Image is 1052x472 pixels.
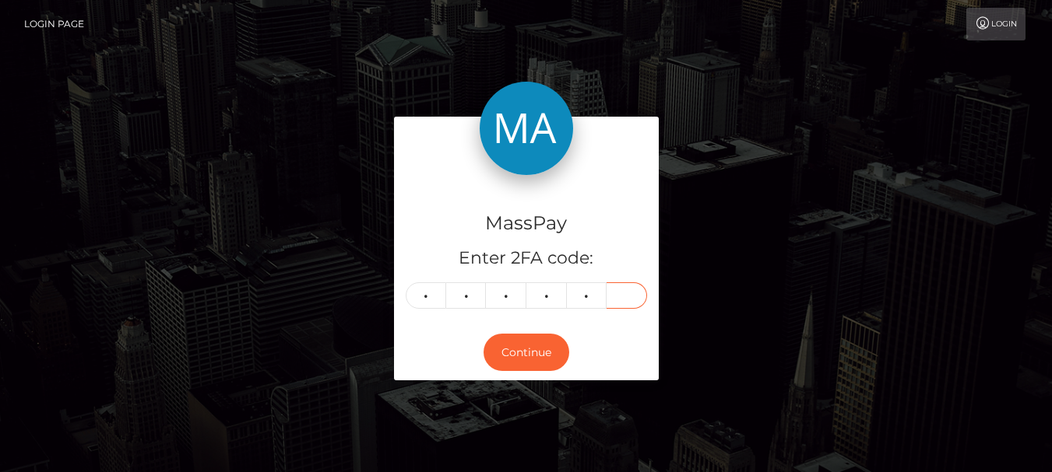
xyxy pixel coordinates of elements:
h5: Enter 2FA code: [406,246,647,271]
button: Continue [484,334,569,372]
a: Login [966,8,1026,40]
img: MassPay [480,82,573,175]
a: Login Page [24,8,84,40]
h4: MassPay [406,210,647,237]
